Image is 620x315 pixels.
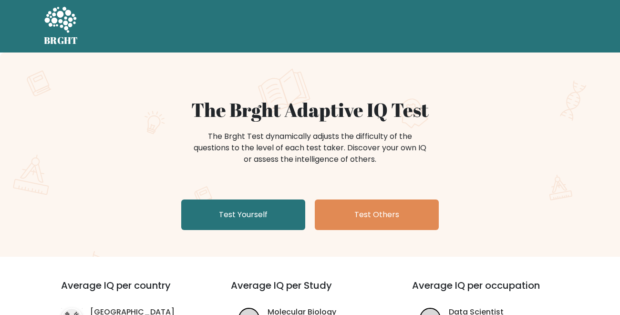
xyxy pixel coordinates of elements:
a: Test Others [315,199,439,230]
h1: The Brght Adaptive IQ Test [77,98,543,121]
h5: BRGHT [44,35,78,46]
h3: Average IQ per Study [231,280,389,303]
h3: Average IQ per occupation [412,280,570,303]
div: The Brght Test dynamically adjusts the difficulty of the questions to the level of each test take... [191,131,429,165]
h3: Average IQ per country [61,280,196,303]
a: Test Yourself [181,199,305,230]
a: BRGHT [44,4,78,49]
